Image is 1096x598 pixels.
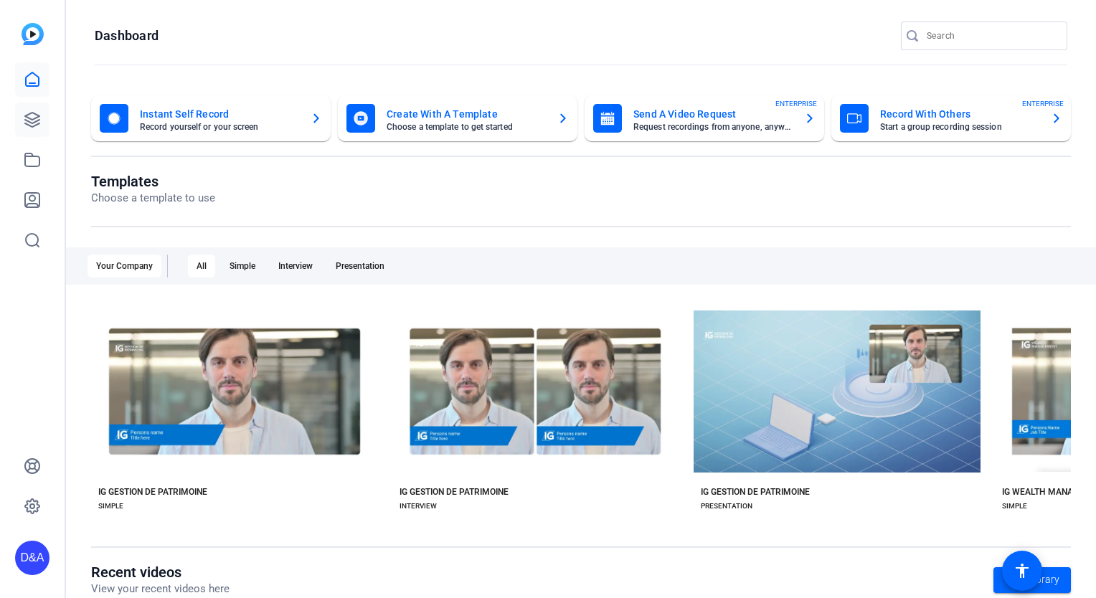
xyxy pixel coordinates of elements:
[775,98,817,109] span: ENTERPRISE
[15,541,49,575] div: D&A
[831,95,1071,141] button: Record With OthersStart a group recording sessionENTERPRISE
[1014,562,1031,579] mat-icon: accessibility
[22,23,44,45] img: blue-gradient.svg
[91,581,230,597] p: View your recent videos here
[880,105,1039,123] mat-card-title: Record With Others
[91,564,230,581] h1: Recent videos
[400,500,437,512] div: INTERVIEW
[221,255,264,277] div: Simple
[188,255,215,277] div: All
[338,95,577,141] button: Create With A TemplateChoose a template to get started
[140,123,299,131] mat-card-subtitle: Record yourself or your screen
[927,27,1056,44] input: Search
[270,255,321,277] div: Interview
[140,105,299,123] mat-card-title: Instant Self Record
[400,486,509,498] div: IG GESTION DE PATRIMOINE
[98,486,207,498] div: IG GESTION DE PATRIMOINE
[993,567,1071,593] a: Go to library
[91,95,331,141] button: Instant Self RecordRecord yourself or your screen
[1002,500,1027,512] div: SIMPLE
[327,255,393,277] div: Presentation
[701,486,810,498] div: IG GESTION DE PATRIMOINE
[1022,98,1064,109] span: ENTERPRISE
[585,95,824,141] button: Send A Video RequestRequest recordings from anyone, anywhereENTERPRISE
[387,123,546,131] mat-card-subtitle: Choose a template to get started
[880,123,1039,131] mat-card-subtitle: Start a group recording session
[88,255,161,277] div: Your Company
[95,27,159,44] h1: Dashboard
[633,105,793,123] mat-card-title: Send A Video Request
[98,500,123,512] div: SIMPLE
[387,105,546,123] mat-card-title: Create With A Template
[91,190,215,207] p: Choose a template to use
[91,173,215,190] h1: Templates
[701,500,752,512] div: PRESENTATION
[633,123,793,131] mat-card-subtitle: Request recordings from anyone, anywhere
